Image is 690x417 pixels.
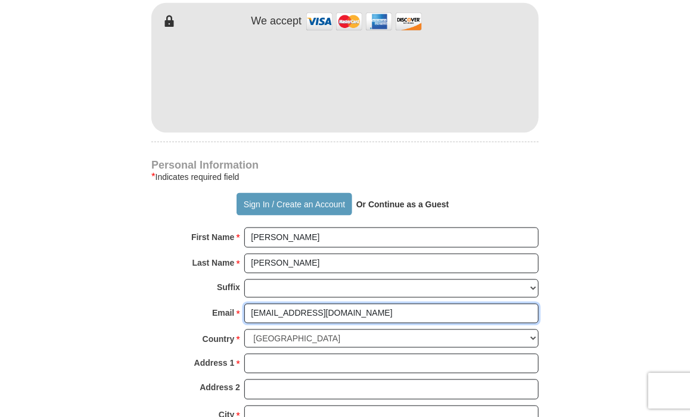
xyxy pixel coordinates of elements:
[192,255,235,272] strong: Last Name
[251,15,302,28] h4: We accept
[304,9,424,35] img: credit cards accepted
[237,193,352,216] button: Sign In / Create an Account
[194,355,235,372] strong: Address 1
[151,160,539,170] h4: Personal Information
[200,379,240,396] strong: Address 2
[212,305,234,322] strong: Email
[191,229,234,246] strong: First Name
[356,200,449,209] strong: Or Continue as a Guest
[203,331,235,348] strong: Country
[217,279,240,296] strong: Suffix
[151,170,539,184] div: Indicates required field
